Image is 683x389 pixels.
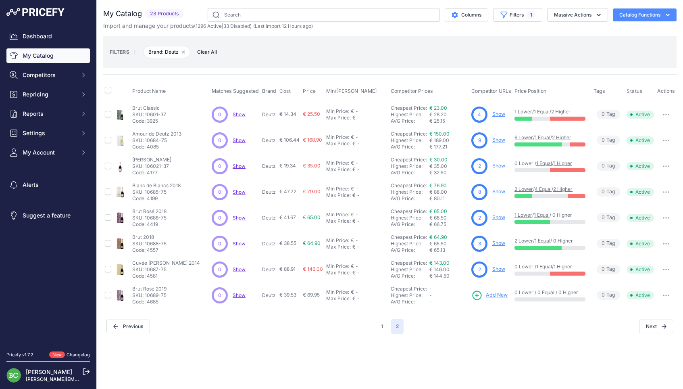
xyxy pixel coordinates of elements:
[478,214,481,222] span: 2
[23,148,75,157] span: My Account
[429,247,468,253] div: € 65.13
[429,189,447,195] span: € 88.00
[132,292,167,299] p: SKU: 10689-75
[352,270,356,276] div: €
[554,160,572,166] a: 1 Higher
[429,111,447,117] span: € 28.20
[233,292,246,298] span: Show
[23,71,75,79] span: Competitors
[6,126,90,140] button: Settings
[143,46,190,58] span: Brand: Deutz
[478,163,481,170] span: 2
[478,240,481,247] span: 3
[514,238,533,244] a: 2 Lower
[597,187,620,197] span: Tag
[391,169,429,176] div: AVG Price:
[132,195,181,202] p: Code: 4199
[391,221,429,228] div: AVG Price:
[627,88,644,94] button: Status
[326,211,349,218] div: Min Price:
[627,111,654,119] span: Active
[6,87,90,102] button: Repricing
[354,263,358,270] div: -
[233,215,246,221] a: Show
[429,169,468,176] div: € 32.50
[535,186,552,192] a: 4 Equal
[429,266,450,272] span: € 146.00
[352,244,356,250] div: €
[536,264,552,270] a: 1 Equal
[193,48,221,56] button: Clear All
[132,189,181,195] p: SKU: 10685-75
[429,131,450,137] a: € 150.00
[132,144,181,150] p: Code: 4085
[351,186,354,192] div: €
[492,137,505,143] a: Show
[354,237,358,244] div: -
[326,295,351,302] div: Max Price:
[514,186,585,192] p: / /
[132,273,200,279] p: Code: 4581
[262,163,276,169] p: Deutz
[132,208,167,215] p: Brut Rosé 2018
[262,292,276,299] p: Deutz
[356,244,360,250] div: -
[391,131,427,137] a: Cheapest Price:
[132,241,167,247] p: SKU: 10688-75
[429,208,447,214] a: € 65.00
[326,166,351,173] div: Max Price:
[326,270,351,276] div: Max Price:
[352,192,356,199] div: €
[627,188,654,196] span: Active
[23,129,75,137] span: Settings
[391,111,429,118] div: Highest Price:
[303,163,321,169] span: € 35.00
[326,263,349,270] div: Min Price:
[514,212,585,218] p: / / 0 Higher
[262,266,276,273] p: Deutz
[527,11,535,19] span: 1
[657,88,675,94] span: Actions
[303,292,320,298] span: € 69.95
[486,291,508,299] span: Add New
[233,137,246,143] span: Show
[233,163,246,169] a: Show
[514,109,532,115] a: 1 Lower
[493,8,542,22] button: Filters1
[132,105,166,111] p: Brut Classic
[279,137,300,143] span: € 106.44
[132,260,200,266] p: Cuvée [PERSON_NAME] 2014
[429,292,432,298] span: -
[352,218,356,224] div: €
[132,266,200,273] p: SKU: 10687-75
[553,186,573,192] a: 2 Higher
[103,8,142,19] h2: My Catalog
[145,9,184,19] span: 23 Products
[597,213,620,222] span: Tag
[279,266,296,272] span: € 88.91
[351,211,354,218] div: €
[326,88,377,94] span: Min/[PERSON_NAME]
[602,162,605,170] span: 0
[429,105,447,111] a: € 23.00
[326,237,349,244] div: Min Price:
[627,88,643,94] span: Status
[233,266,246,272] span: Show
[132,88,166,94] span: Product Name
[597,239,620,248] span: Tag
[391,163,429,169] div: Highest Price:
[391,215,429,221] div: Highest Price:
[514,212,532,218] a: 1 Lower
[478,111,481,118] span: 4
[351,134,354,140] div: €
[391,118,429,124] div: AVG Price:
[551,109,571,115] a: 2 Higher
[613,8,677,21] button: Catalog Functions
[212,88,259,94] span: Matches Suggested
[303,240,321,246] span: € 64.90
[391,266,429,273] div: Highest Price:
[106,320,150,333] button: Previous
[391,137,429,144] div: Highest Price:
[597,265,620,274] span: Tag
[429,118,468,124] div: € 25.15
